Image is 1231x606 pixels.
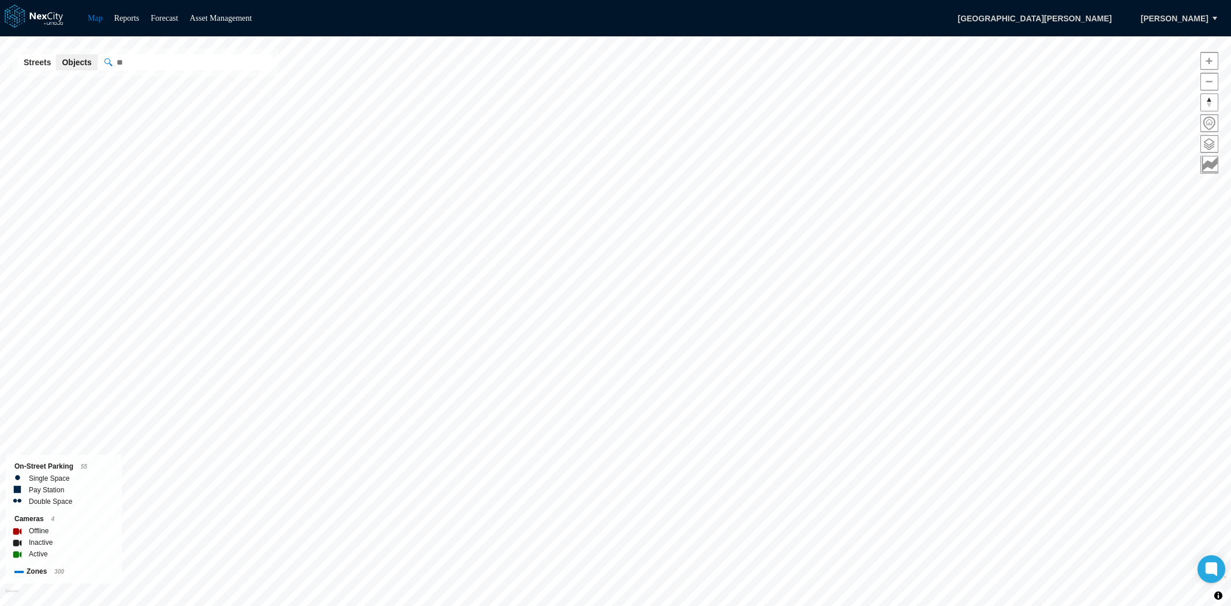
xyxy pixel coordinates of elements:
[88,14,103,23] a: Map
[1201,94,1218,111] span: Reset bearing to north
[1200,73,1218,91] button: Zoom out
[1200,135,1218,153] button: Layers management
[62,57,91,68] span: Objects
[14,461,113,473] div: On-Street Parking
[1211,589,1225,603] button: Toggle attribution
[1200,156,1218,174] button: Key metrics
[29,484,64,496] label: Pay Station
[29,537,53,548] label: Inactive
[81,463,87,470] span: 55
[51,516,55,522] span: 4
[190,14,252,23] a: Asset Management
[1200,114,1218,132] button: Home
[29,548,48,560] label: Active
[29,496,72,507] label: Double Space
[29,525,48,537] label: Offline
[1215,589,1222,602] span: Toggle attribution
[1201,53,1218,69] span: Zoom in
[54,568,64,575] span: 300
[14,566,113,578] div: Zones
[945,9,1124,28] span: [GEOGRAPHIC_DATA][PERSON_NAME]
[14,513,113,525] div: Cameras
[18,54,57,70] button: Streets
[1141,13,1208,24] span: [PERSON_NAME]
[1129,9,1221,28] button: [PERSON_NAME]
[1201,73,1218,90] span: Zoom out
[24,57,51,68] span: Streets
[29,473,70,484] label: Single Space
[151,14,178,23] a: Forecast
[1200,93,1218,111] button: Reset bearing to north
[56,54,97,70] button: Objects
[5,589,18,603] a: Mapbox homepage
[1200,52,1218,70] button: Zoom in
[114,14,140,23] a: Reports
